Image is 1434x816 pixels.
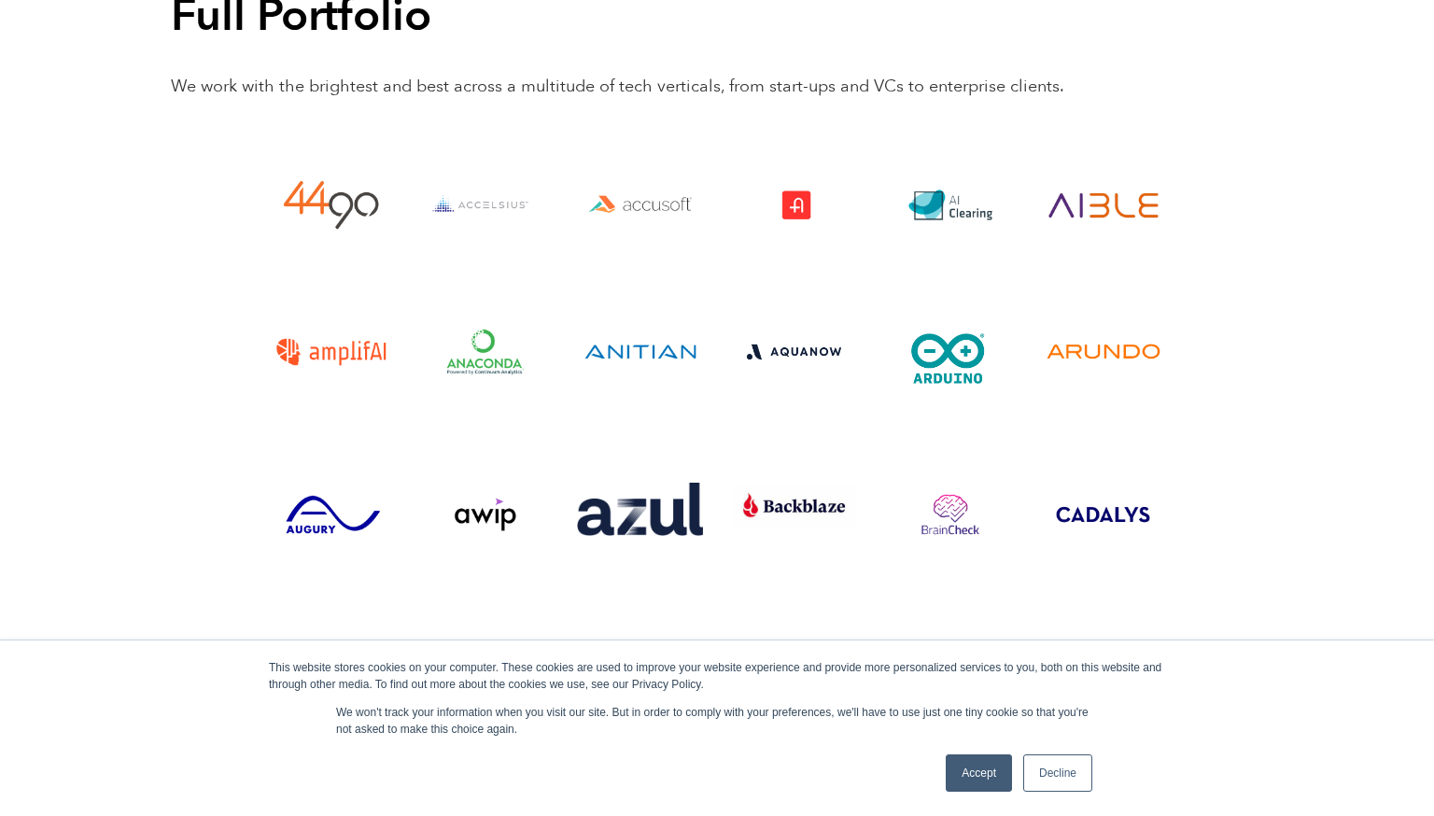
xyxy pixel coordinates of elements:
[577,320,703,384] img: Anitian logo
[268,483,394,546] a: Visit the Augury website
[1040,320,1166,384] a: Visit the Arundo website
[268,630,394,694] img: Cafyne logo
[1040,320,1166,384] img: Arundo logo
[422,630,548,694] img: Closed Loop logo
[885,630,1011,694] img: Deputy logo
[577,320,703,384] a: Visit the Anitian website
[268,174,394,237] a: Visit the 4490 website
[885,174,1011,237] img: AI Clearing logo
[422,483,548,546] a: Visit the AWIP website
[422,320,548,384] img: Anaconda logo
[577,630,703,694] img: Color Tokens logo
[1040,174,1166,237] img: AIBLE logo
[268,630,394,694] a: Visit the Cafyne website
[731,174,857,237] a: Visit the Addvocate website
[577,174,703,237] a: Visit the Accusoft website
[577,174,703,237] img: Accusoft logo
[171,75,1263,99] p: We work with the brightest and best across a multitude of tech verticals, from start-ups and VCs ...
[946,754,1012,792] a: Accept
[731,320,857,384] a: Visit the website
[1040,483,1166,546] img: Cadalys logo
[885,483,1011,546] a: Visit the Brain Check website
[422,174,548,237] a: Visit the website
[885,320,1011,399] a: Visit the website
[1040,630,1166,694] img: Dundee logo
[731,174,857,237] img: Addvocate logo
[731,483,857,528] a: Visit the website
[885,174,1011,237] a: Visit the AI Clearing website
[268,320,394,384] img: AmplifAI logo
[731,630,857,694] a: Visit the Continuum website
[422,630,548,694] a: Visit the Closed Loop website
[885,630,1011,694] a: Visit the Deputy website
[422,320,548,384] a: Visit the Anaconda website
[336,704,1098,738] p: We won't track your information when you visit our site. But in order to comply with your prefere...
[268,174,394,237] img: 4490 logo
[731,630,857,694] img: Continuum logo
[577,630,703,694] a: Visit the Color Tokens website
[269,659,1165,693] div: This website stores cookies on your computer. These cookies are used to improve your website expe...
[1040,174,1166,237] a: Visit the AIBLE website
[268,483,394,546] img: Augury logo
[885,483,1011,546] img: Brain Check logo
[1040,630,1166,694] a: Visit the Dundee website
[268,320,394,384] a: Visit the AmplifAI website
[1040,483,1166,546] a: Visit the Cadalys website
[422,483,548,546] img: AWIP logo
[577,483,703,536] a: Visit the website
[1023,754,1092,792] a: Decline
